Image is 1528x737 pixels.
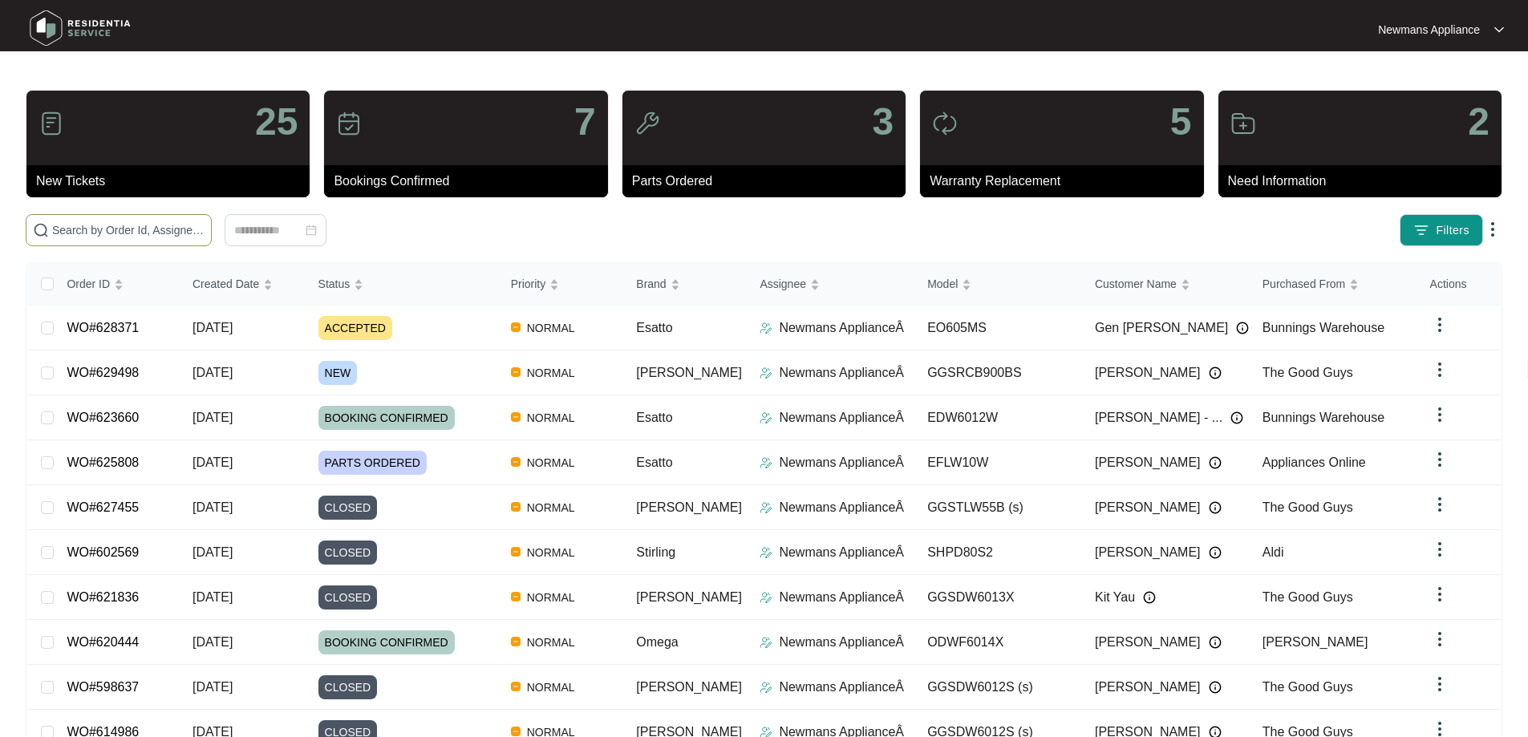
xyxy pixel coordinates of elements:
span: BOOKING CONFIRMED [318,406,455,430]
span: NORMAL [521,678,582,697]
span: BOOKING CONFIRMED [318,630,455,654]
p: Newmans Appliance [1378,22,1480,38]
img: icon [1230,111,1256,136]
img: dropdown arrow [1494,26,1504,34]
p: Newmans ApplianceÂ [779,543,904,562]
td: EFLW10W [914,440,1082,485]
img: Assigner Icon [760,501,772,514]
p: 3 [872,103,894,141]
a: WO#621836 [67,590,139,604]
span: Esatto [636,456,672,469]
input: Search by Order Id, Assignee Name, Customer Name, Brand and Model [52,221,205,239]
img: Assigner Icon [760,366,772,379]
img: dropdown arrow [1430,405,1449,424]
a: WO#598637 [67,680,139,694]
span: PARTS ORDERED [318,451,427,475]
p: Parts Ordered [632,172,906,191]
span: Omega [636,635,678,649]
span: The Good Guys [1263,680,1353,694]
th: Order ID [54,263,180,306]
img: Vercel Logo [511,727,521,736]
img: Vercel Logo [511,322,521,332]
td: EDW6012W [914,395,1082,440]
img: Info icon [1230,411,1243,424]
a: WO#602569 [67,545,139,559]
span: [PERSON_NAME] [636,366,742,379]
span: Bunnings Warehouse [1263,411,1384,424]
span: [DATE] [193,545,233,559]
span: [DATE] [193,680,233,694]
span: [DATE] [193,500,233,514]
p: Newmans ApplianceÂ [779,498,904,517]
span: CLOSED [318,675,378,699]
img: icon [634,111,660,136]
p: Newmans ApplianceÂ [779,318,904,338]
span: Order ID [67,275,110,293]
img: Assigner Icon [760,546,772,559]
p: 5 [1170,103,1192,141]
span: [PERSON_NAME] [636,590,742,604]
span: Filters [1436,222,1469,239]
th: Assignee [747,263,914,306]
span: Purchased From [1263,275,1345,293]
td: GGSDW6013X [914,575,1082,620]
img: Vercel Logo [511,367,521,377]
span: Esatto [636,411,672,424]
span: [PERSON_NAME] [1095,363,1201,383]
span: [PERSON_NAME] [1095,543,1201,562]
img: Info icon [1143,591,1156,604]
span: [DATE] [193,366,233,379]
span: Model [927,275,958,293]
p: Need Information [1228,172,1502,191]
span: [PERSON_NAME] [1095,498,1201,517]
p: Newmans ApplianceÂ [779,678,904,697]
th: Customer Name [1082,263,1250,306]
span: [PERSON_NAME] [1095,678,1201,697]
img: dropdown arrow [1430,450,1449,469]
span: [PERSON_NAME] [1263,635,1368,649]
th: Priority [498,263,624,306]
p: Bookings Confirmed [334,172,607,191]
td: SHPD80S2 [914,530,1082,575]
img: Vercel Logo [511,457,521,467]
th: Purchased From [1250,263,1417,306]
img: Assigner Icon [760,456,772,469]
img: Assigner Icon [760,322,772,334]
span: NORMAL [521,363,582,383]
span: CLOSED [318,541,378,565]
img: Vercel Logo [511,637,521,646]
img: dropdown arrow [1430,585,1449,604]
span: Appliances Online [1263,456,1366,469]
th: Brand [623,263,747,306]
img: residentia service logo [24,4,136,52]
th: Model [914,263,1082,306]
td: GGSDW6012S (s) [914,665,1082,710]
img: Assigner Icon [760,681,772,694]
span: Created Date [193,275,259,293]
img: dropdown arrow [1430,674,1449,694]
img: icon [39,111,64,136]
img: Info icon [1209,501,1222,514]
span: NORMAL [521,408,582,427]
span: NORMAL [521,543,582,562]
span: The Good Guys [1263,500,1353,514]
img: Assigner Icon [760,591,772,604]
p: New Tickets [36,172,310,191]
img: Vercel Logo [511,547,521,557]
span: Bunnings Warehouse [1263,321,1384,334]
a: WO#623660 [67,411,139,424]
a: WO#625808 [67,456,139,469]
img: Info icon [1209,366,1222,379]
img: dropdown arrow [1430,315,1449,334]
a: WO#627455 [67,500,139,514]
span: [PERSON_NAME] [1095,633,1201,652]
span: Customer Name [1095,275,1177,293]
img: filter icon [1413,222,1429,238]
span: [DATE] [193,411,233,424]
span: NORMAL [521,498,582,517]
img: Vercel Logo [511,592,521,601]
th: Created Date [180,263,306,306]
span: NORMAL [521,588,582,607]
img: dropdown arrow [1430,540,1449,559]
span: CLOSED [318,496,378,520]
